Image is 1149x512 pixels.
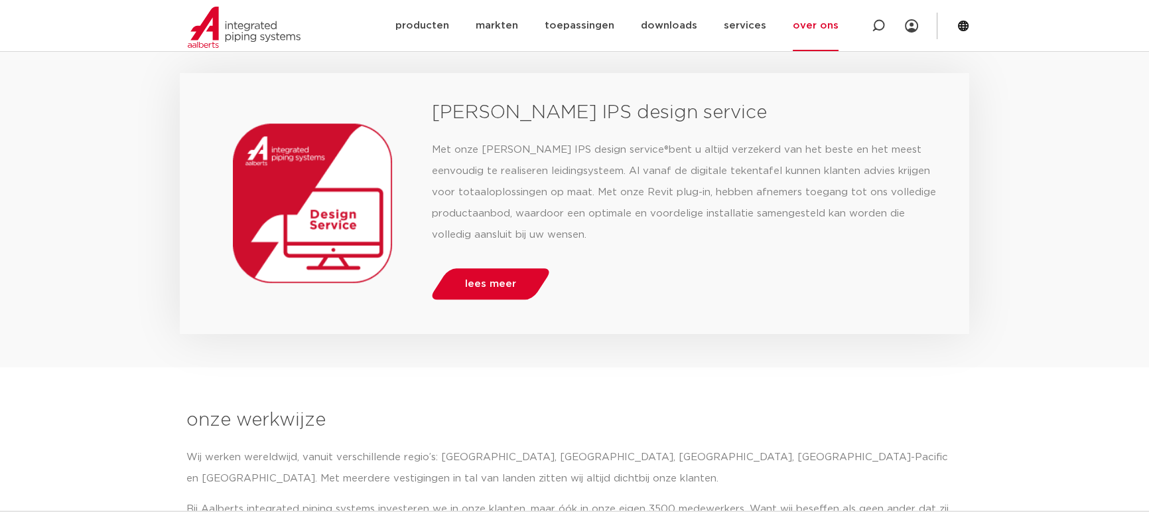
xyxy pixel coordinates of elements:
span: lees meer [465,279,516,289]
a: lees meer [429,268,553,299]
p: Wij werken wereldwijd, vanuit verschillende regio’s: [GEOGRAPHIC_DATA], [GEOGRAPHIC_DATA], [GEOGR... [186,447,963,489]
h3: onze werkwijze [186,407,963,434]
h3: [PERSON_NAME] IPS design service [432,100,943,126]
span: ® [664,145,669,155]
p: Met onze [PERSON_NAME] IPS design service bent u altijd verzekerd van het beste en het meest eenv... [432,139,943,246]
